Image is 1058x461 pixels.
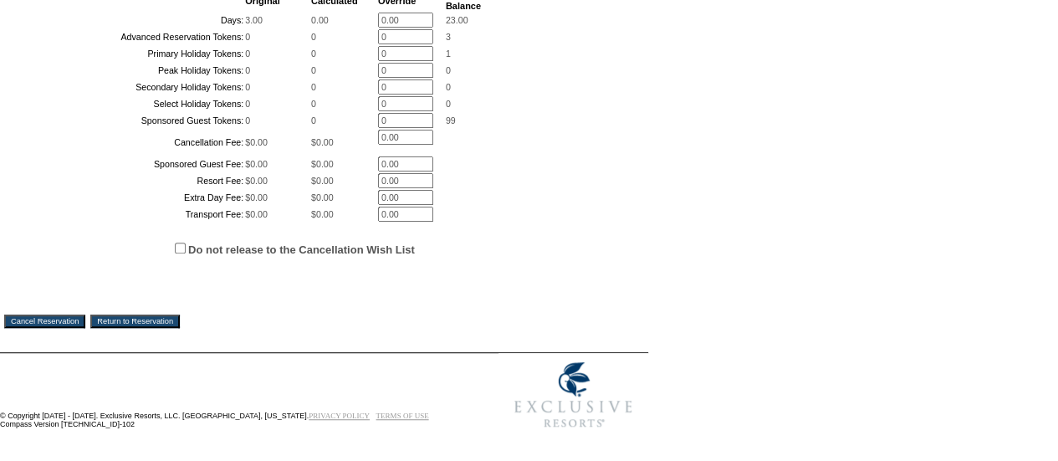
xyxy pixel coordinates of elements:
[48,46,243,61] td: Primary Holiday Tokens:
[245,49,250,59] span: 0
[245,99,250,109] span: 0
[245,137,268,147] span: $0.00
[446,115,456,125] span: 99
[311,99,316,109] span: 0
[48,13,243,28] td: Days:
[4,315,85,328] input: Cancel Reservation
[48,96,243,111] td: Select Holiday Tokens:
[446,32,451,42] span: 3
[311,176,334,186] span: $0.00
[311,159,334,169] span: $0.00
[48,113,243,128] td: Sponsored Guest Tokens:
[48,156,243,172] td: Sponsored Guest Fee:
[446,82,451,92] span: 0
[245,32,250,42] span: 0
[311,137,334,147] span: $0.00
[245,65,250,75] span: 0
[48,173,243,188] td: Resort Fee:
[446,49,451,59] span: 1
[446,15,468,25] span: 23.00
[311,65,316,75] span: 0
[245,115,250,125] span: 0
[309,412,370,420] a: PRIVACY POLICY
[311,32,316,42] span: 0
[311,15,329,25] span: 0.00
[48,79,243,95] td: Secondary Holiday Tokens:
[376,412,429,420] a: TERMS OF USE
[311,209,334,219] span: $0.00
[48,29,243,44] td: Advanced Reservation Tokens:
[245,15,263,25] span: 3.00
[245,159,268,169] span: $0.00
[311,49,316,59] span: 0
[48,190,243,205] td: Extra Day Fee:
[311,82,316,92] span: 0
[311,192,334,202] span: $0.00
[245,176,268,186] span: $0.00
[188,243,415,256] label: Do not release to the Cancellation Wish List
[90,315,180,328] input: Return to Reservation
[311,115,316,125] span: 0
[48,63,243,78] td: Peak Holiday Tokens:
[245,82,250,92] span: 0
[446,99,451,109] span: 0
[48,130,243,155] td: Cancellation Fee:
[498,353,648,437] img: Exclusive Resorts
[446,65,451,75] span: 0
[245,209,268,219] span: $0.00
[245,192,268,202] span: $0.00
[48,207,243,222] td: Transport Fee:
